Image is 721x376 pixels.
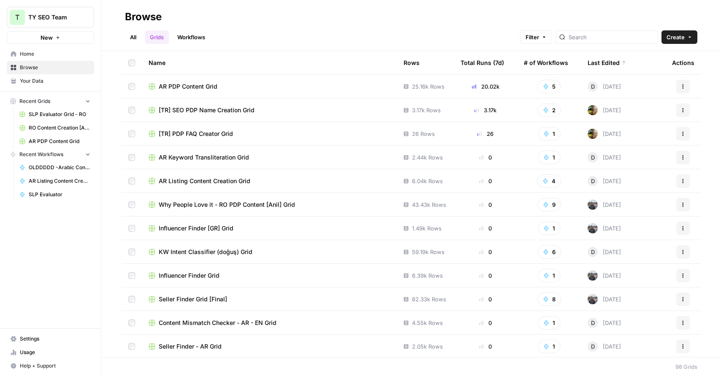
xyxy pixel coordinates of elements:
[149,153,390,162] a: AR Keyword Transliteration Grid
[461,319,510,327] div: 0
[7,61,94,74] a: Browse
[588,341,621,352] div: [DATE]
[125,30,141,44] a: All
[159,82,217,91] span: AR PDP Content Grid
[537,80,561,93] button: 5
[588,294,598,304] img: gw1sx2voaue3qv6n9g0ogtx49w3o
[149,248,390,256] a: KW Intent Classifier (doğuş) Grid
[538,127,561,141] button: 1
[412,82,445,91] span: 25.16k Rows
[412,153,443,162] span: 2.44k Rows
[412,200,446,209] span: 43.43k Rows
[538,269,561,282] button: 1
[159,271,220,280] span: Influencer Finder Grid
[591,342,595,351] span: D
[412,130,435,138] span: 26 Rows
[538,340,561,353] button: 1
[41,33,53,42] span: New
[537,245,561,259] button: 6
[412,319,443,327] span: 4.55k Rows
[588,200,598,210] img: gw1sx2voaue3qv6n9g0ogtx49w3o
[672,51,694,74] div: Actions
[159,177,250,185] span: AR Listing Content Creation Grid
[149,319,390,327] a: Content Mismatch Checker - AR - EN Grid
[461,342,510,351] div: 0
[159,295,227,303] span: Seller Finder Grid [Final]
[412,295,446,303] span: 62.33k Rows
[588,129,598,139] img: qq2rv3o47c9jtr97g6zjqk3rl5v9
[20,77,90,85] span: Your Data
[145,30,169,44] a: Grids
[537,103,561,117] button: 2
[591,82,595,91] span: D
[29,164,90,171] span: OLDDDDD -Arabic Content Creation
[7,148,94,161] button: Recent Workflows
[520,30,552,44] button: Filter
[159,224,233,233] span: Influencer Finder [GR] Grid
[667,33,685,41] span: Create
[461,51,504,74] div: Total Runs (7d)
[7,359,94,373] button: Help + Support
[159,106,255,114] span: [TR] SEO PDP Name Creation Grid
[461,130,510,138] div: 26
[537,292,561,306] button: 8
[412,342,443,351] span: 2.05k Rows
[149,200,390,209] a: Why People Love it - RO PDP Content [Anil] Grid
[588,129,621,139] div: [DATE]
[588,223,621,233] div: [DATE]
[461,200,510,209] div: 0
[29,111,90,118] span: SLP Evaluator Grid - RO
[591,319,595,327] span: D
[569,33,654,41] input: Search
[461,295,510,303] div: 0
[588,176,621,186] div: [DATE]
[461,177,510,185] div: 0
[588,105,598,115] img: qq2rv3o47c9jtr97g6zjqk3rl5v9
[19,97,50,105] span: Recent Grids
[461,271,510,280] div: 0
[149,130,390,138] a: [TR] PDP FAQ Creator Grid
[461,224,510,233] div: 0
[29,138,90,145] span: AR PDP Content Grid
[588,247,621,257] div: [DATE]
[591,248,595,256] span: D
[412,177,443,185] span: 6.04k Rows
[149,342,390,351] a: Seller Finder - AR Grid
[588,223,598,233] img: gw1sx2voaue3qv6n9g0ogtx49w3o
[412,106,441,114] span: 3.17k Rows
[404,51,420,74] div: Rows
[461,106,510,114] div: 3.17k
[149,295,390,303] a: Seller Finder Grid [Final]
[7,346,94,359] a: Usage
[19,151,63,158] span: Recent Workflows
[591,153,595,162] span: D
[7,47,94,61] a: Home
[16,188,94,201] a: SLP Evaluator
[149,106,390,114] a: [TR] SEO PDP Name Creation Grid
[16,161,94,174] a: OLDDDDD -Arabic Content Creation
[159,153,249,162] span: AR Keyword Transliteration Grid
[20,50,90,58] span: Home
[588,200,621,210] div: [DATE]
[16,135,94,148] a: AR PDP Content Grid
[149,51,390,74] div: Name
[7,31,94,44] button: New
[159,130,233,138] span: [TR] PDP FAQ Creator Grid
[675,362,697,371] div: 98 Grids
[588,152,621,162] div: [DATE]
[159,248,252,256] span: KW Intent Classifier (doğuş) Grid
[524,51,568,74] div: # of Workflows
[7,332,94,346] a: Settings
[538,151,561,164] button: 1
[16,108,94,121] a: SLP Evaluator Grid - RO
[591,177,595,185] span: D
[149,224,390,233] a: Influencer Finder [GR] Grid
[20,335,90,343] span: Settings
[412,224,442,233] span: 1.49k Rows
[461,248,510,256] div: 0
[29,124,90,132] span: RO Content Creation [Anil] Grid
[7,7,94,28] button: Workspace: TY SEO Team
[588,51,626,74] div: Last Edited
[159,319,276,327] span: Content Mismatch Checker - AR - EN Grid
[538,222,561,235] button: 1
